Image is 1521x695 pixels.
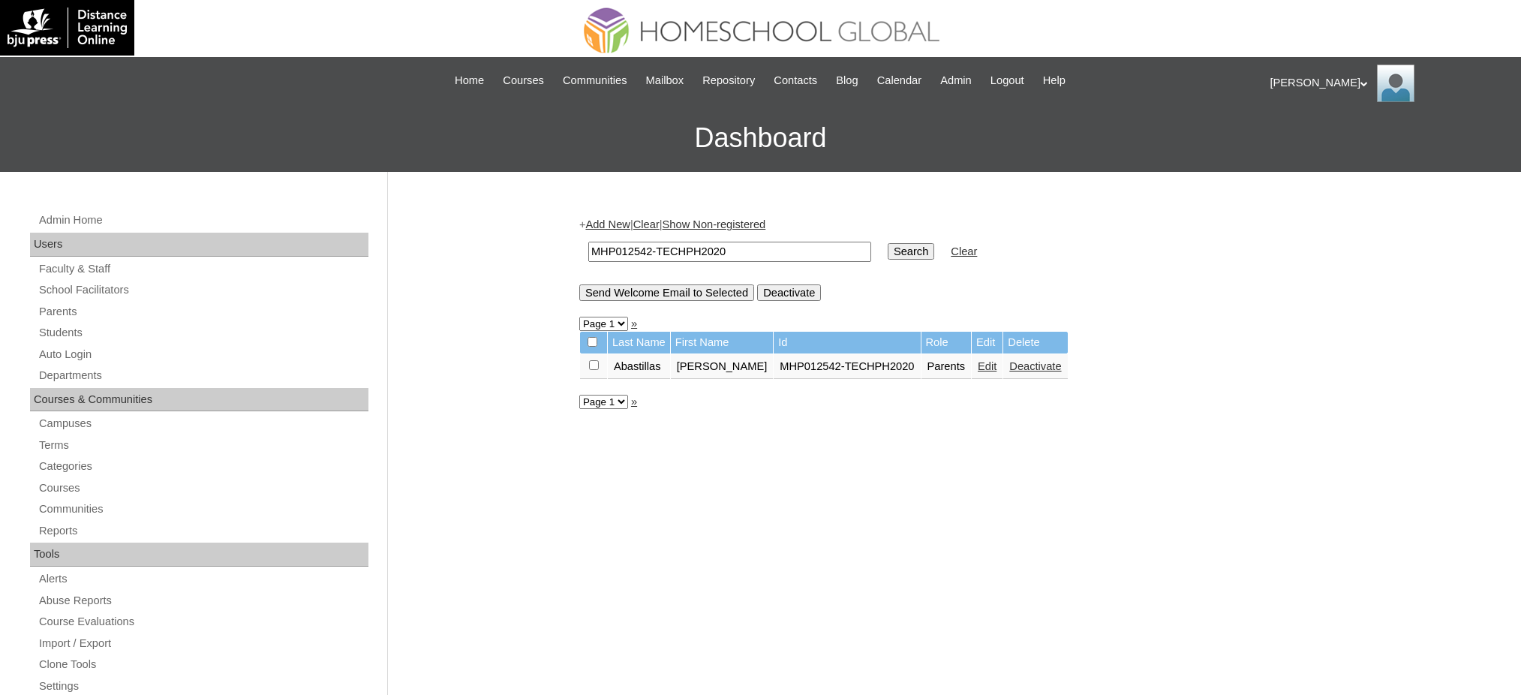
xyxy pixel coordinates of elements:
a: Import / Export [38,634,368,653]
a: Calendar [870,72,929,89]
a: Show Non-registered [663,218,766,230]
a: Repository [695,72,762,89]
div: [PERSON_NAME] [1270,65,1507,102]
a: Categories [38,457,368,476]
a: School Facilitators [38,281,368,299]
input: Deactivate [757,284,821,301]
td: Id [774,332,920,354]
a: Campuses [38,414,368,433]
input: Send Welcome Email to Selected [579,284,754,301]
h3: Dashboard [8,104,1513,172]
div: + | | [579,217,1322,300]
span: Contacts [774,72,817,89]
a: Logout [983,72,1032,89]
span: Admin [940,72,972,89]
a: Help [1036,72,1073,89]
a: Courses [495,72,552,89]
a: Faculty & Staff [38,260,368,278]
span: Courses [503,72,544,89]
td: Parents [921,354,972,380]
a: Alerts [38,570,368,588]
div: Users [30,233,368,257]
span: Communities [563,72,627,89]
span: Home [455,72,484,89]
a: Departments [38,366,368,385]
td: Role [921,332,972,354]
span: Repository [702,72,755,89]
a: Parents [38,302,368,321]
a: Courses [38,479,368,498]
span: Help [1043,72,1066,89]
td: [PERSON_NAME] [671,354,774,380]
a: Edit [978,360,996,372]
input: Search [888,243,934,260]
a: » [631,317,637,329]
a: Clear [951,245,977,257]
a: Auto Login [38,345,368,364]
a: Admin [933,72,979,89]
span: Calendar [877,72,921,89]
a: Mailbox [639,72,692,89]
a: Add New [585,218,630,230]
a: Course Evaluations [38,612,368,631]
span: Logout [990,72,1024,89]
a: Abuse Reports [38,591,368,610]
a: Deactivate [1009,360,1061,372]
a: Reports [38,522,368,540]
a: Clear [633,218,660,230]
a: Contacts [766,72,825,89]
a: Blog [828,72,865,89]
div: Courses & Communities [30,388,368,412]
a: Admin Home [38,211,368,230]
td: Delete [1003,332,1067,354]
td: MHP012542-TECHPH2020 [774,354,920,380]
input: Search [588,242,871,262]
a: Clone Tools [38,655,368,674]
a: Communities [555,72,635,89]
a: Home [447,72,491,89]
td: Last Name [608,332,670,354]
img: Ariane Ebuen [1377,65,1414,102]
a: » [631,396,637,408]
a: Students [38,323,368,342]
span: Mailbox [646,72,684,89]
div: Tools [30,543,368,567]
a: Terms [38,436,368,455]
td: Edit [972,332,1002,354]
img: logo-white.png [8,8,127,48]
a: Communities [38,500,368,519]
td: Abastillas [608,354,670,380]
td: First Name [671,332,774,354]
span: Blog [836,72,858,89]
